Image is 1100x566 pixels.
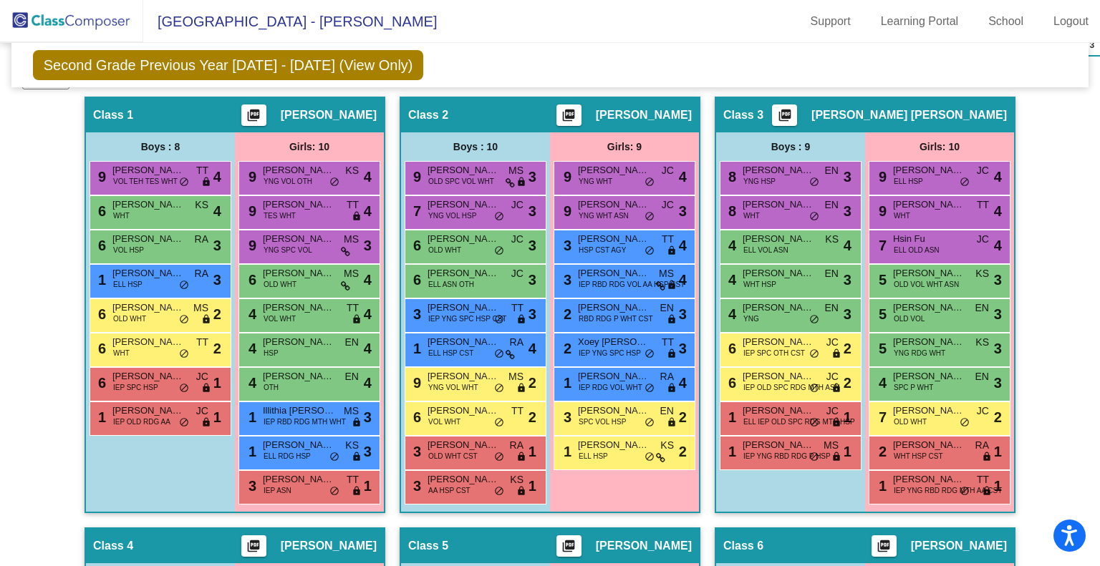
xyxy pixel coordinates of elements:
[428,266,499,280] span: [PERSON_NAME]
[241,535,266,557] button: Print Students Details
[347,301,359,316] span: TT
[875,375,887,391] span: 4
[529,235,536,256] span: 3
[344,266,359,281] span: MS
[428,197,499,212] span: [PERSON_NAME]
[113,348,130,358] span: WHT
[743,335,814,349] span: [PERSON_NAME]
[560,409,571,425] span: 3
[743,369,814,384] span: [PERSON_NAME]
[329,177,339,188] span: do_not_disturb_alt
[875,169,887,185] span: 9
[977,232,989,247] span: JC
[894,313,925,324] span: OLD VOL
[994,338,1002,359] span: 3
[975,335,989,350] span: KS
[112,232,184,246] span: [PERSON_NAME]
[264,245,312,255] span: YNG SPC VOL
[994,235,1002,256] span: 4
[578,197,650,212] span: [PERSON_NAME]
[662,232,674,247] span: TT
[364,372,372,394] span: 4
[529,406,536,428] span: 2
[578,369,650,384] span: [PERSON_NAME]
[994,372,1002,394] span: 3
[743,245,788,255] span: ELL VOL ASN
[112,335,184,349] span: [PERSON_NAME]
[529,166,536,187] span: 3
[875,539,892,559] mat-icon: picture_as_pdf
[213,338,221,359] span: 2
[825,266,839,281] span: EN
[428,163,499,177] span: [PERSON_NAME]
[344,404,359,419] span: MS
[579,279,685,290] span: IEP RBD RDG VOL AA HSP CST
[112,163,184,177] span: [PERSON_NAME]
[725,169,736,185] span: 8
[975,369,989,384] span: EN
[494,245,504,257] span: do_not_disturb_alt
[179,177,189,188] span: do_not_disturb_alt
[213,406,221,428] span: 1
[725,375,736,391] span: 6
[645,383,655,394] span: do_not_disturb_alt
[977,197,989,213] span: TT
[560,341,571,356] span: 2
[560,272,571,288] span: 3
[667,280,677,291] span: lock
[743,210,760,221] span: WHT
[893,232,965,246] span: Hsin Fu
[844,303,851,325] span: 3
[1042,10,1100,33] a: Logout
[893,163,965,177] span: [PERSON_NAME][GEOGRAPHIC_DATA]
[743,404,814,418] span: [PERSON_NAME]
[560,169,571,185] span: 9
[401,132,550,161] div: Boys : 10
[95,341,106,356] span: 6
[428,176,494,187] span: OLD SPC VOL WHT
[809,348,819,360] span: do_not_disturb_alt
[723,108,763,122] span: Class 3
[743,301,814,315] span: [PERSON_NAME]
[872,535,897,557] button: Print Students Details
[33,50,424,80] span: Second Grade Previous Year [DATE] - [DATE] (View Only)
[364,166,372,187] span: 4
[809,211,819,223] span: do_not_disturb_alt
[113,382,158,393] span: IEP SPC HSP
[86,132,235,161] div: Boys : 8
[560,238,571,253] span: 3
[645,211,655,223] span: do_not_disturb_alt
[516,383,526,394] span: lock
[844,338,851,359] span: 2
[112,404,184,418] span: [PERSON_NAME]
[494,348,504,360] span: do_not_disturb_alt
[213,166,221,187] span: 4
[193,301,208,316] span: MS
[213,235,221,256] span: 3
[245,272,256,288] span: 6
[264,176,312,187] span: YNG VOL OTH
[494,211,504,223] span: do_not_disturb_alt
[579,348,641,358] span: IEP YNG SPC HSP
[725,341,736,356] span: 6
[869,10,970,33] a: Learning Portal
[345,369,359,384] span: EN
[844,235,851,256] span: 4
[264,210,296,221] span: TES WHT
[113,313,146,324] span: OLD WHT
[195,232,208,247] span: RA
[894,348,945,358] span: YNG RDG WHT
[529,303,536,325] span: 3
[235,132,384,161] div: Girls: 10
[408,108,448,122] span: Class 2
[112,301,184,315] span: [PERSON_NAME] [PERSON_NAME]
[241,104,266,126] button: Print Students Details
[529,372,536,394] span: 2
[578,301,650,315] span: [PERSON_NAME]
[825,232,839,247] span: KS
[428,335,499,349] span: [PERSON_NAME]
[596,108,692,122] span: [PERSON_NAME]
[579,313,653,324] span: RBD RDG P WHT CST
[809,177,819,188] span: do_not_disturb_alt
[893,266,965,280] span: [PERSON_NAME]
